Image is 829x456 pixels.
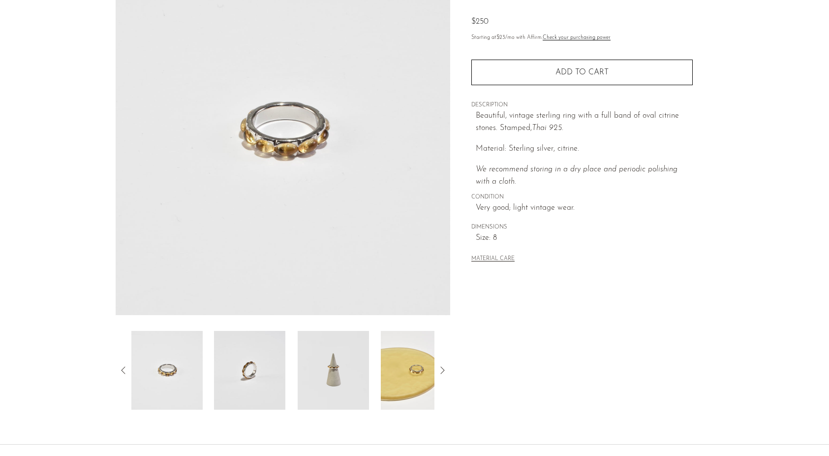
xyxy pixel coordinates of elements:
[555,68,609,77] span: Add to cart
[471,101,693,110] span: DESCRIPTION
[471,223,693,232] span: DIMENSIONS
[543,35,611,40] a: Check your purchasing power - Learn more about Affirm Financing (opens in modal)
[476,110,693,135] p: Beautiful, vintage sterling ring with a full band of oval citrine stones. Stamped,
[532,124,563,132] em: Thai 925.
[298,331,369,410] img: Citrine Band Ring
[214,331,285,410] img: Citrine Band Ring
[471,193,693,202] span: CONDITION
[476,143,693,156] p: Material: Sterling silver, citrine.
[471,60,693,85] button: Add to cart
[476,165,677,186] i: We recommend storing in a dry place and periodic polishing with a cloth.
[476,202,693,215] span: Very good; light vintage wear.
[131,331,203,410] img: Citrine Band Ring
[496,35,505,40] span: $23
[476,232,693,245] span: Size: 8
[381,331,452,410] img: Citrine Band Ring
[471,33,693,42] p: Starting at /mo with Affirm.
[471,256,515,263] button: MATERIAL CARE
[471,18,489,26] span: $250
